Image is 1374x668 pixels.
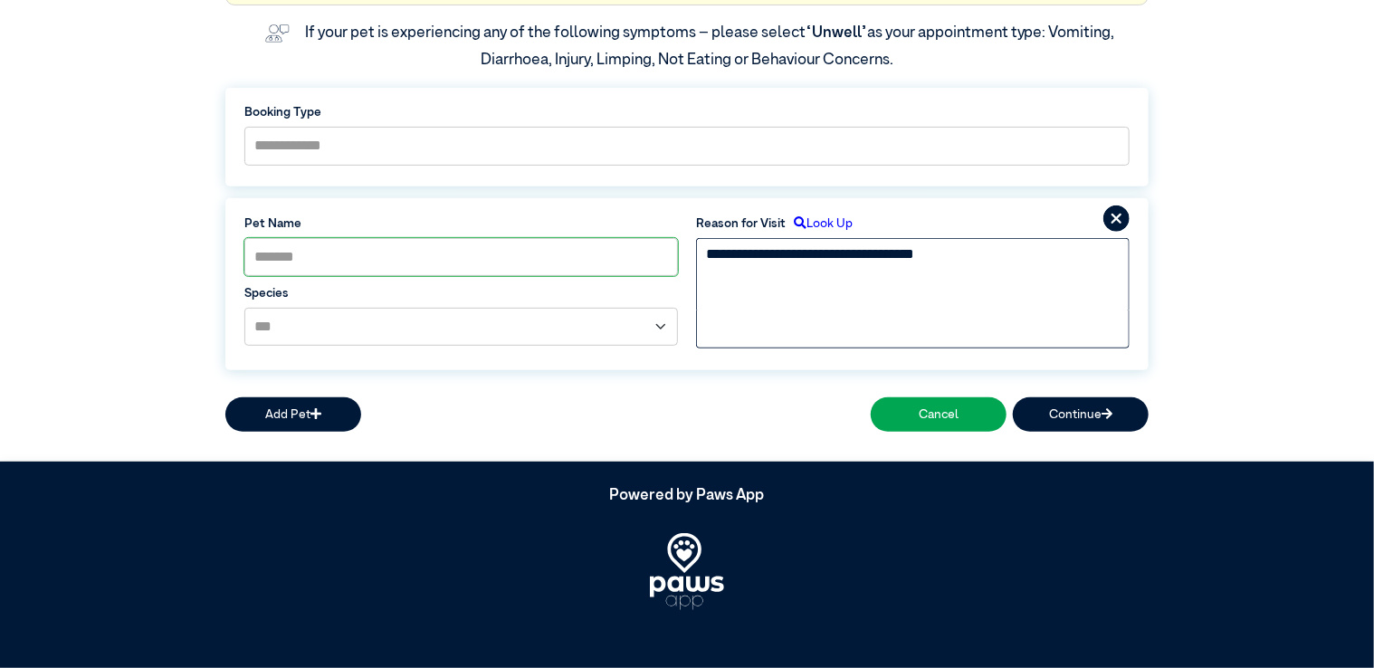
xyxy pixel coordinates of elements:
label: If your pet is experiencing any of the following symptoms – please select as your appointment typ... [305,25,1118,68]
img: PawsApp [650,533,724,610]
label: Reason for Visit [696,215,786,233]
button: Add Pet [225,397,361,431]
label: Booking Type [244,103,1130,121]
label: Pet Name [244,215,678,233]
h5: Powered by Paws App [225,487,1149,505]
img: vet [259,18,296,49]
label: Look Up [786,215,853,233]
label: Species [244,284,678,302]
span: “Unwell” [806,25,867,41]
button: Cancel [871,397,1007,431]
button: Continue [1013,397,1149,431]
